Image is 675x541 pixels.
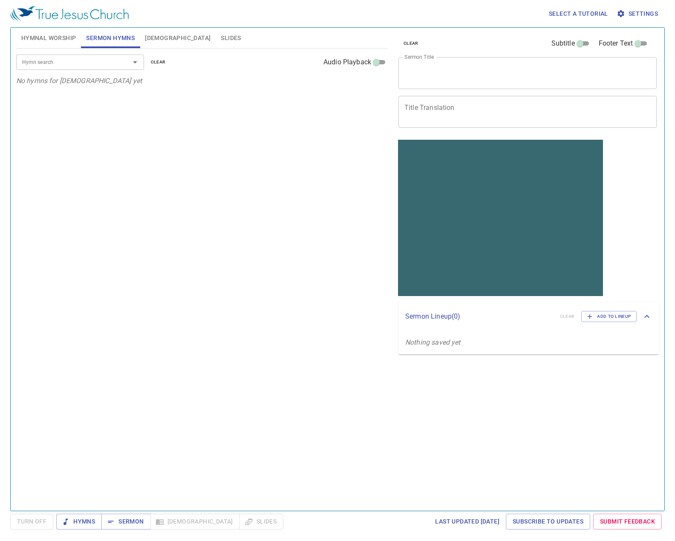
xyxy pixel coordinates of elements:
[16,77,142,85] i: No hymns for [DEMOGRAPHIC_DATA] yet
[432,514,503,529] a: Last updated [DATE]
[405,338,461,346] i: Nothing saved yet
[551,38,575,49] span: Subtitle
[600,516,655,527] span: Submit Feedback
[146,57,171,67] button: clear
[108,516,144,527] span: Sermon
[513,516,583,527] span: Subscribe to Updates
[101,514,150,529] button: Sermon
[398,302,659,331] div: Sermon Lineup(0)clearAdd to Lineup
[398,38,424,49] button: clear
[145,33,211,43] span: [DEMOGRAPHIC_DATA]
[593,514,662,529] a: Submit Feedback
[221,33,241,43] span: Slides
[21,33,76,43] span: Hymnal Worship
[545,6,612,22] button: Select a tutorial
[323,57,371,67] span: Audio Playback
[549,9,608,19] span: Select a tutorial
[151,58,166,66] span: clear
[435,516,499,527] span: Last updated [DATE]
[10,6,129,21] img: True Jesus Church
[86,33,135,43] span: Sermon Hymns
[56,514,102,529] button: Hymns
[615,6,661,22] button: Settings
[618,9,658,19] span: Settings
[506,514,590,529] a: Subscribe to Updates
[581,311,637,322] button: Add to Lineup
[405,311,553,322] p: Sermon Lineup ( 0 )
[63,516,95,527] span: Hymns
[129,56,141,68] button: Open
[599,38,633,49] span: Footer Text
[587,313,631,320] span: Add to Lineup
[395,137,606,299] iframe: from-child
[404,40,418,47] span: clear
